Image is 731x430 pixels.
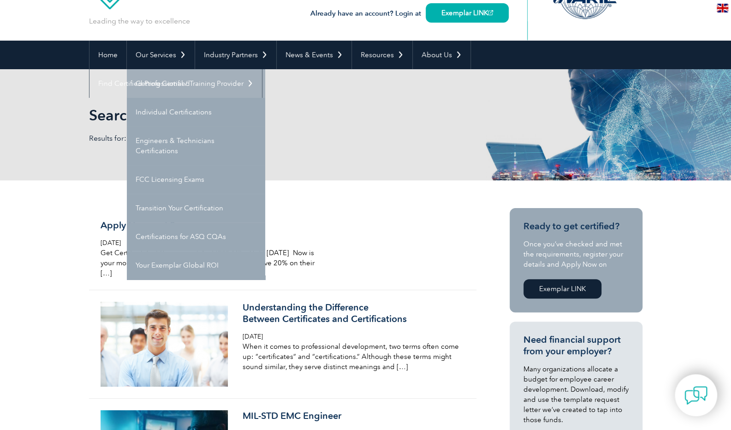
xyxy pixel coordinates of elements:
a: Find Certified Professional / Training Provider [89,69,262,98]
h3: Apply Now and Save [101,220,319,231]
p: Results for: resume application [89,133,366,143]
img: Untitled-design-300x200.png [101,302,228,387]
span: [DATE] [243,333,263,340]
a: Exemplar LINK [523,279,601,299]
a: Home [89,41,126,69]
img: open_square.png [488,10,493,15]
a: Individual Certifications [127,98,265,126]
h3: MIL-STD EMC Engineer [243,410,461,422]
img: en [717,4,728,12]
a: Industry Partners [195,41,276,69]
a: FCC Licensing Exams [127,165,265,194]
a: About Us [413,41,470,69]
a: Transition Your Certification [127,194,265,222]
a: Exemplar LINK [426,3,509,23]
p: When it comes to professional development, two terms often come up: “certificates” and “certifica... [243,341,461,372]
a: Resources [352,41,412,69]
a: Certifications for ASQ CQAs [127,222,265,251]
p: Get Certified. Get Recognized. Get 20% Off — Until [DATE] Now is your moment. For a limited time,... [101,248,319,278]
p: Leading the way to excellence [89,16,190,26]
h3: Need financial support from your employer? [523,334,629,357]
h3: Already have an account? Login at [310,8,509,19]
h3: Understanding the Difference Between Certificates and Certifications [243,302,461,325]
a: Apply Now and Save [DATE] Get Certified. Get Recognized. Get 20% Off — Until [DATE] Now is your m... [89,208,476,290]
span: [DATE] [101,239,121,247]
a: Engineers & Technicians Certifications [127,126,265,165]
h1: Search [89,106,443,124]
a: Your Exemplar Global ROI [127,251,265,280]
img: contact-chat.png [684,384,707,407]
p: Once you’ve checked and met the requirements, register your details and Apply Now on [523,239,629,269]
h3: Ready to get certified? [523,221,629,232]
p: Many organizations allocate a budget for employee career development. Download, modify and use th... [523,364,629,425]
a: Understanding the DifferenceBetween Certificates and Certifications [DATE] When it comes to profe... [89,290,476,399]
a: Our Services [127,41,195,69]
a: News & Events [277,41,351,69]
